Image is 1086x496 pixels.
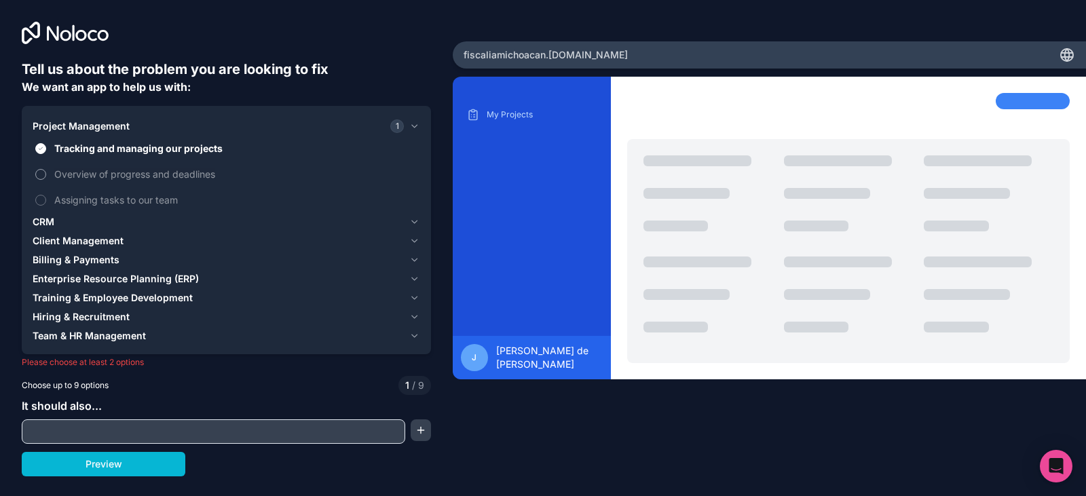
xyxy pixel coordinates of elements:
span: Assigning tasks to our team [54,193,417,207]
span: Billing & Payments [33,253,119,267]
button: CRM [33,212,420,231]
span: Tracking and managing our projects [54,141,417,155]
button: Overview of progress and deadlines [35,169,46,180]
span: Team & HR Management [33,329,146,343]
span: CRM [33,215,54,229]
span: 1 [390,119,404,133]
span: Enterprise Resource Planning (ERP) [33,272,199,286]
p: Please choose at least 2 options [22,357,431,368]
button: Team & HR Management [33,326,420,345]
button: Tracking and managing our projects [35,143,46,154]
button: Project Management1 [33,117,420,136]
button: Assigning tasks to our team [35,195,46,206]
span: Client Management [33,234,124,248]
div: scrollable content [464,104,600,325]
p: My Projects [487,109,597,120]
button: Hiring & Recruitment [33,307,420,326]
span: Choose up to 9 options [22,379,109,392]
span: / [412,379,415,391]
button: Enterprise Resource Planning (ERP) [33,269,420,288]
button: Preview [22,452,185,476]
div: Project Management1 [33,136,420,212]
span: [PERSON_NAME] de [PERSON_NAME] [496,344,603,371]
button: Client Management [33,231,420,250]
span: J [472,352,476,363]
button: Billing & Payments [33,250,420,269]
span: Overview of progress and deadlines [54,167,417,181]
h6: Tell us about the problem you are looking to fix [22,60,431,79]
span: Training & Employee Development [33,291,193,305]
span: We want an app to help us with: [22,80,191,94]
button: Training & Employee Development [33,288,420,307]
span: 1 [405,379,409,392]
span: 9 [409,379,424,392]
div: Open Intercom Messenger [1040,450,1072,482]
span: Hiring & Recruitment [33,310,130,324]
span: fiscaliamichoacan .[DOMAIN_NAME] [464,48,628,62]
span: Project Management [33,119,130,133]
span: It should also... [22,399,102,413]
